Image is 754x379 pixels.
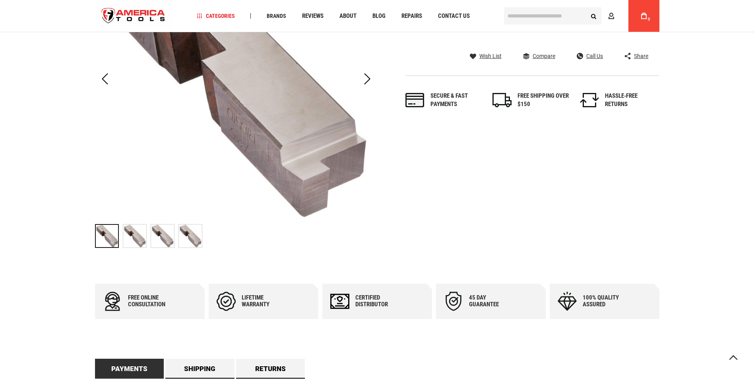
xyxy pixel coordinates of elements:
[263,11,290,21] a: Brands
[123,224,146,248] img: RIDGID 57507 2 1/2"-3 1/2" GROOVING BIT ONLY
[95,1,172,31] a: store logo
[518,92,569,109] div: FREE SHIPPING OVER $150
[434,11,473,21] a: Contact Us
[193,11,238,21] a: Categories
[583,294,630,308] div: 100% quality assured
[95,220,123,252] div: RIDGID 57507 2 1/2"-3 1/2" GROOVING BIT ONLY
[580,93,599,107] img: returns
[586,8,601,23] button: Search
[470,52,502,60] a: Wish List
[479,53,502,59] span: Wish List
[165,359,235,379] a: Shipping
[523,52,555,60] a: Compare
[355,294,403,308] div: Certified Distributor
[405,93,424,107] img: payments
[151,224,174,248] img: RIDGID 57507 2 1/2"-3 1/2" GROOVING BIT ONLY
[123,220,151,252] div: RIDGID 57507 2 1/2"-3 1/2" GROOVING BIT ONLY
[648,17,650,21] span: 0
[242,294,289,308] div: Lifetime warranty
[469,294,517,308] div: 45 day Guarantee
[178,220,202,252] div: RIDGID 57507 2 1/2"-3 1/2" GROOVING BIT ONLY
[336,11,360,21] a: About
[398,11,426,21] a: Repairs
[401,13,422,19] span: Repairs
[151,220,178,252] div: RIDGID 57507 2 1/2"-3 1/2" GROOVING BIT ONLY
[197,13,235,19] span: Categories
[236,359,305,379] a: Returns
[302,13,324,19] span: Reviews
[605,92,657,109] div: HASSLE-FREE RETURNS
[634,53,648,59] span: Share
[128,294,176,308] div: Free online consultation
[95,359,164,379] a: Payments
[339,13,357,19] span: About
[372,13,386,19] span: Blog
[492,93,512,107] img: shipping
[533,53,555,59] span: Compare
[267,13,286,19] span: Brands
[586,53,603,59] span: Call Us
[179,224,202,248] img: RIDGID 57507 2 1/2"-3 1/2" GROOVING BIT ONLY
[577,52,603,60] a: Call Us
[438,13,470,19] span: Contact Us
[298,11,327,21] a: Reviews
[430,92,482,109] div: Secure & fast payments
[369,11,389,21] a: Blog
[95,1,172,31] img: America Tools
